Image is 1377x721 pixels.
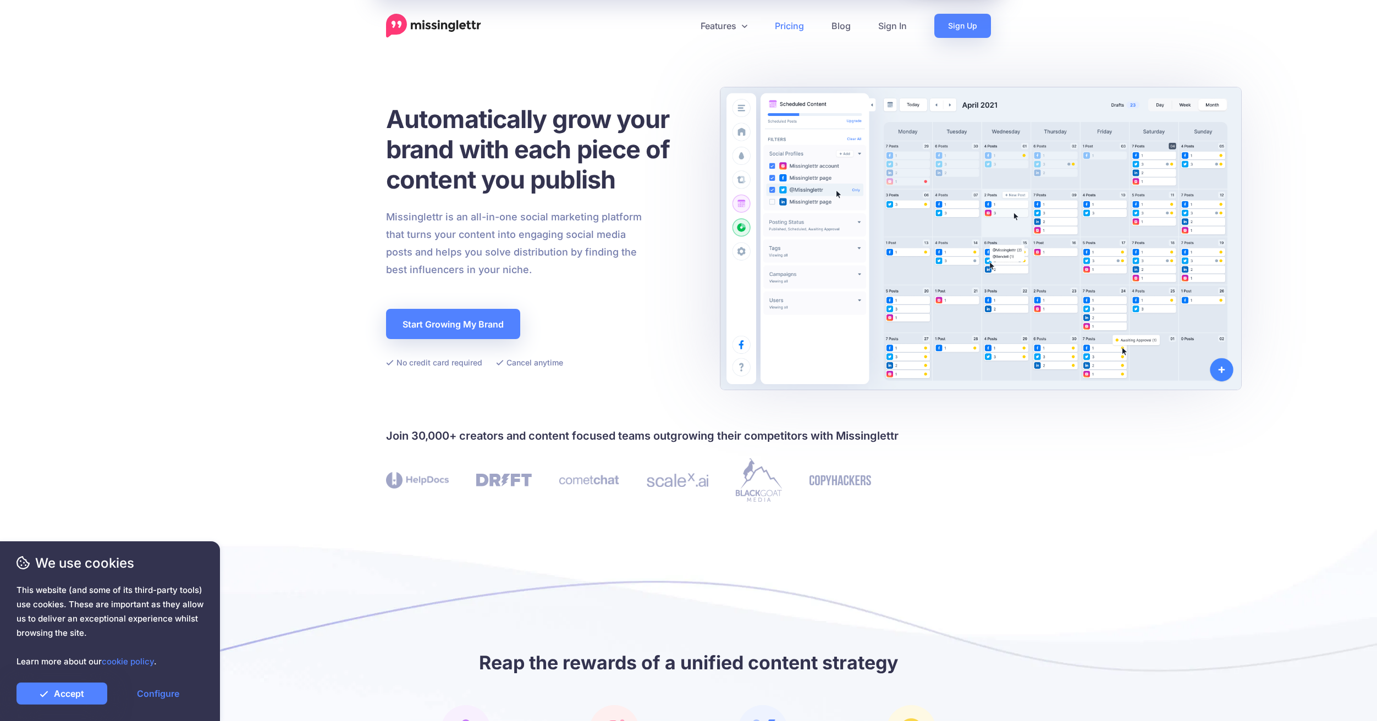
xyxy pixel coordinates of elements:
[386,208,642,279] p: Missinglettr is an all-in-one social marketing platform that turns your content into engaging soc...
[386,104,697,195] h1: Automatically grow your brand with each piece of content you publish
[386,14,481,38] a: Home
[687,14,761,38] a: Features
[386,309,520,339] a: Start Growing My Brand
[934,14,991,38] a: Sign Up
[818,14,864,38] a: Blog
[496,356,563,369] li: Cancel anytime
[386,356,482,369] li: No credit card required
[16,553,203,573] span: We use cookies
[16,683,107,705] a: Accept
[113,683,203,705] a: Configure
[386,650,991,675] h2: Reap the rewards of a unified content strategy
[761,14,818,38] a: Pricing
[102,656,154,667] a: cookie policy
[864,14,921,38] a: Sign In
[386,427,991,445] h4: Join 30,000+ creators and content focused teams outgrowing their competitors with Missinglettr
[16,583,203,669] span: This website (and some of its third-party tools) use cookies. These are important as they allow u...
